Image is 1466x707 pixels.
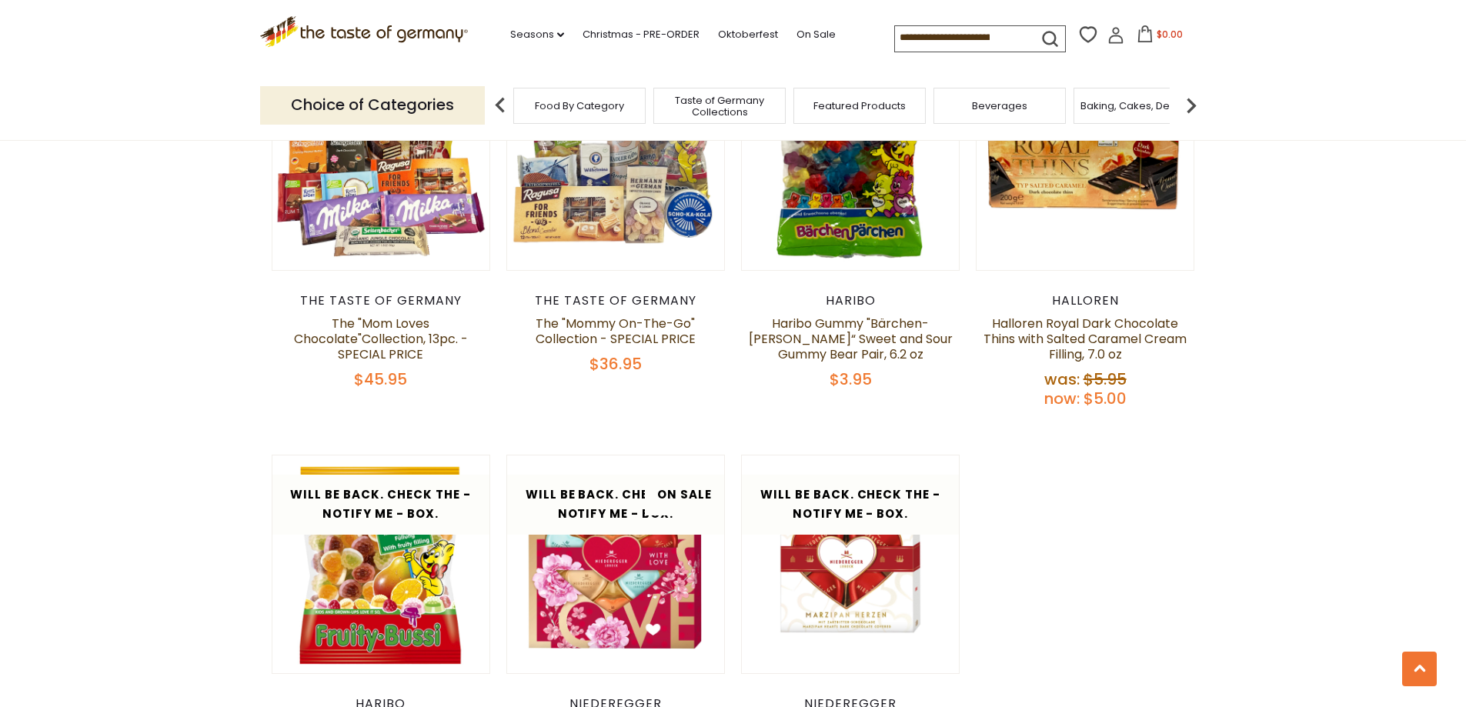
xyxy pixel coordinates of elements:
[294,315,468,363] a: The "Mom Loves Chocolate"Collection, 13pc. - SPECIAL PRICE
[1044,388,1080,409] label: Now:
[1157,28,1183,41] span: $0.00
[972,100,1027,112] a: Beverages
[749,315,953,363] a: Haribo Gummy "Bärchen-[PERSON_NAME]“ Sweet and Sour Gummy Bear Pair, 6.2 oz
[1080,100,1200,112] a: Baking, Cakes, Desserts
[272,53,490,271] img: The "Mom Loves Chocolate"Collection, 13pc. - SPECIAL PRICE
[535,100,624,112] a: Food By Category
[977,53,1194,271] img: Halloren Royal Dark Chocolate Thins with Salted Caramel Cream Filling, 7.0 oz
[1084,369,1127,390] span: $5.95
[506,293,726,308] div: The Taste of Germany
[976,293,1195,308] div: Halloren
[1044,369,1080,390] label: Was:
[1176,90,1207,121] img: next arrow
[485,90,516,121] img: previous arrow
[507,455,725,673] img: Niederegger Marzipan Master Selection Hearts, in Gift Box, 4.4 oz
[589,353,642,375] span: $36.95
[983,315,1187,363] a: Halloren Royal Dark Chocolate Thins with Salted Caramel Cream Filling, 7.0 oz
[354,369,407,390] span: $45.95
[583,26,700,43] a: Christmas - PRE-ORDER
[1084,388,1127,409] span: $5.00
[742,53,960,271] img: Haribo Gummy "Bärchen-Pärchen“ Sweet and Sour Gummy Bear Pair, 6.2 oz
[796,26,836,43] a: On Sale
[742,455,960,673] img: Niederegger Marzipan Four Heart Gift Box, 1.7 oz
[718,26,778,43] a: Oktoberfest
[830,369,872,390] span: $3.95
[813,100,906,112] a: Featured Products
[741,293,960,308] div: Haribo
[658,95,781,118] a: Taste of Germany Collections
[1127,25,1193,48] button: $0.00
[260,86,485,124] p: Choice of Categories
[507,53,725,271] img: The "Mommy On-The-Go" Collection - SPECIAL PRICE
[272,293,491,308] div: The Taste of Germany
[272,455,490,673] img: Haribo Fruity Kiss "Bussi" Gummy Candies in Bag, 175g - made in Germany
[536,315,696,348] a: The "Mommy On-The-Go" Collection - SPECIAL PRICE
[510,26,564,43] a: Seasons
